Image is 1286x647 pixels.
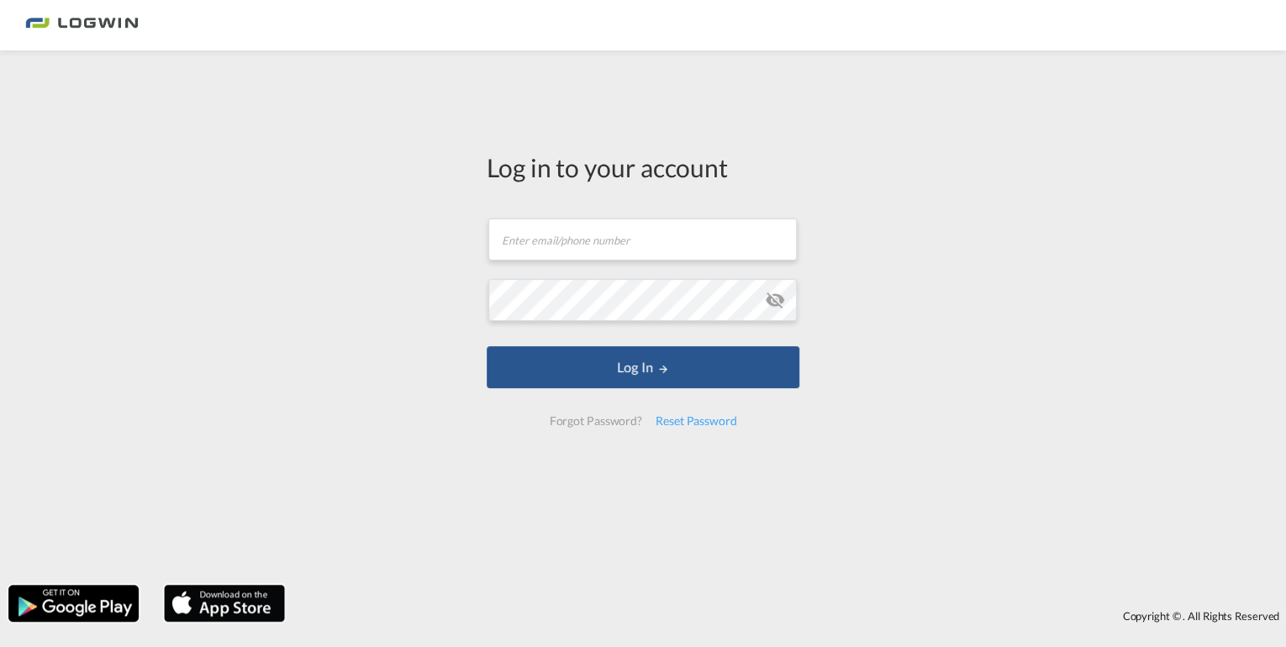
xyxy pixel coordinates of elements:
[542,406,648,436] div: Forgot Password?
[25,7,139,45] img: bc73a0e0d8c111efacd525e4c8ad7d32.png
[487,346,799,388] button: LOGIN
[488,218,797,260] input: Enter email/phone number
[293,602,1286,630] div: Copyright © . All Rights Reserved
[649,406,744,436] div: Reset Password
[765,290,785,310] md-icon: icon-eye-off
[487,150,799,185] div: Log in to your account
[162,583,287,623] img: apple.png
[7,583,140,623] img: google.png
